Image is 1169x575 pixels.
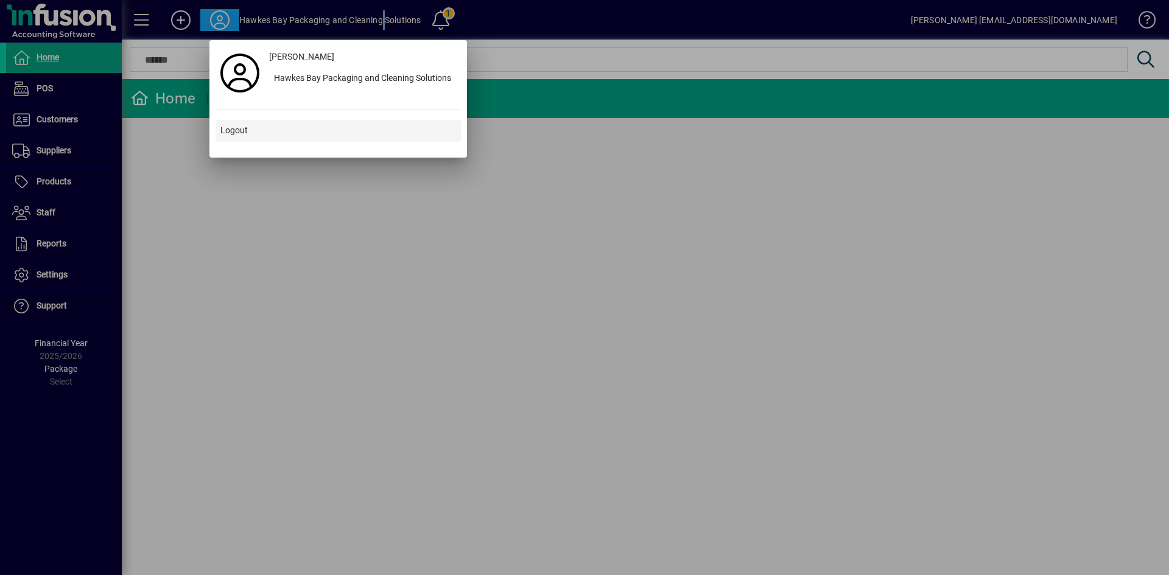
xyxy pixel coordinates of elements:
a: Profile [216,62,264,84]
span: [PERSON_NAME] [269,51,334,63]
button: Hawkes Bay Packaging and Cleaning Solutions [264,68,461,90]
a: [PERSON_NAME] [264,46,461,68]
span: Logout [220,124,248,137]
button: Logout [216,120,461,142]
